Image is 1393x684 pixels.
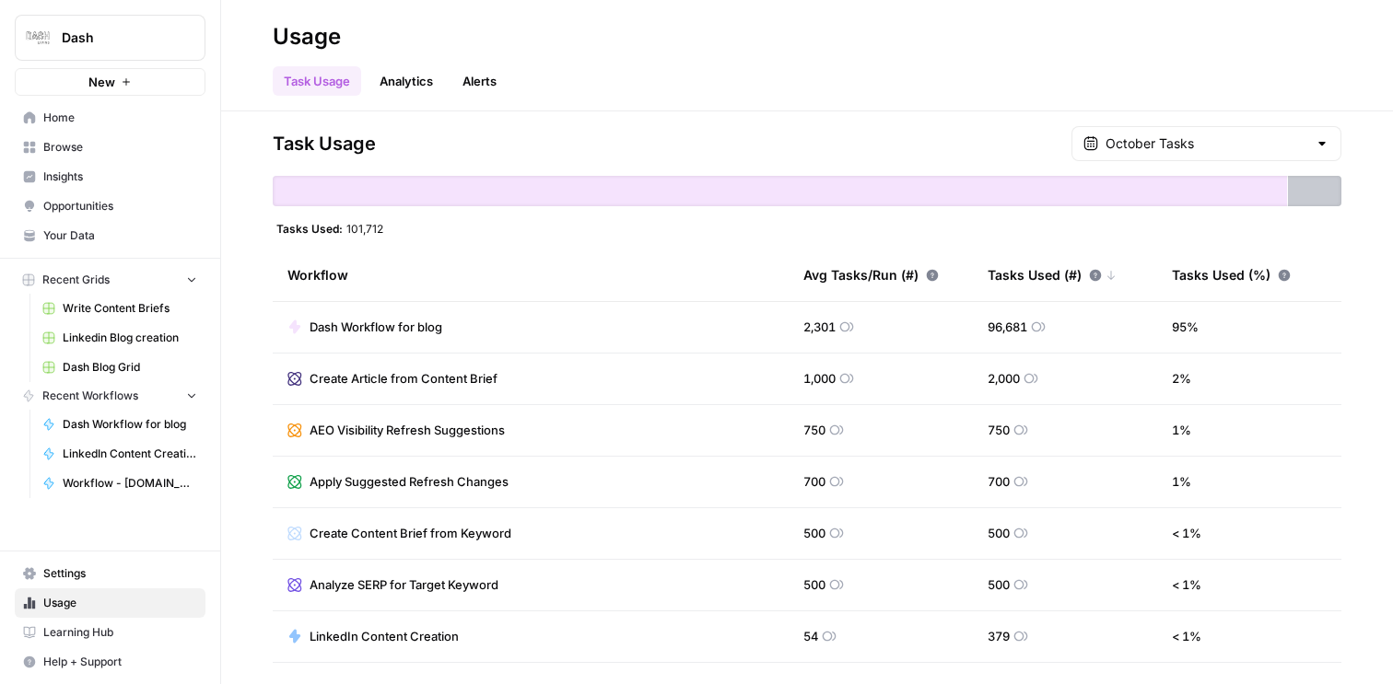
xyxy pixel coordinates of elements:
[34,469,205,498] a: Workflow - [DOMAIN_NAME] Blog
[43,624,197,641] span: Learning Hub
[15,103,205,133] a: Home
[34,353,205,382] a: Dash Blog Grid
[273,22,341,52] div: Usage
[273,131,376,157] span: Task Usage
[43,198,197,214] span: Opportunities
[1172,575,1201,594] span: < 1 %
[1106,134,1307,153] input: October Tasks
[15,266,205,294] button: Recent Grids
[15,221,205,250] a: Your Data
[988,575,1010,594] span: 500
[803,627,818,645] span: 54
[15,382,205,410] button: Recent Workflows
[803,575,825,594] span: 500
[43,139,197,156] span: Browse
[63,475,197,492] span: Workflow - [DOMAIN_NAME] Blog
[988,524,1010,542] span: 500
[88,73,115,91] span: New
[803,472,825,491] span: 700
[15,133,205,162] a: Browse
[15,559,205,588] a: Settings
[15,647,205,677] button: Help + Support
[34,294,205,323] a: Write Content Briefs
[803,318,836,336] span: 2,301
[287,250,774,301] div: Workflow
[803,524,825,542] span: 500
[273,66,361,96] a: Task Usage
[42,272,110,288] span: Recent Grids
[63,359,197,376] span: Dash Blog Grid
[803,250,939,301] div: Avg Tasks/Run (#)
[1172,318,1199,336] span: 95 %
[34,439,205,469] a: LinkedIn Content Creation
[276,221,343,236] span: Tasks Used:
[43,565,197,582] span: Settings
[63,446,197,462] span: LinkedIn Content Creation
[43,227,197,244] span: Your Data
[310,627,459,645] span: LinkedIn Content Creation
[15,162,205,191] a: Insights
[310,421,505,439] span: AEO Visibility Refresh Suggestions
[451,66,508,96] a: Alerts
[43,654,197,670] span: Help + Support
[62,29,173,47] span: Dash
[34,410,205,439] a: Dash Workflow for blog
[988,318,1027,336] span: 96,681
[310,472,509,491] span: Apply Suggested Refresh Changes
[310,318,442,336] span: Dash Workflow for blog
[988,250,1117,301] div: Tasks Used (#)
[15,68,205,96] button: New
[15,618,205,647] a: Learning Hub
[43,595,197,611] span: Usage
[21,21,54,54] img: Dash Logo
[63,330,197,346] span: Linkedin Blog creation
[42,388,138,404] span: Recent Workflows
[15,191,205,221] a: Opportunities
[369,66,444,96] a: Analytics
[15,588,205,618] a: Usage
[1172,421,1191,439] span: 1 %
[310,524,511,542] span: Create Content Brief from Keyword
[803,421,825,439] span: 750
[988,472,1010,491] span: 700
[1172,250,1291,301] div: Tasks Used (%)
[1172,472,1191,491] span: 1 %
[310,575,498,594] span: Analyze SERP for Target Keyword
[63,300,197,317] span: Write Content Briefs
[346,221,383,236] span: 101,712
[287,627,459,645] a: LinkedIn Content Creation
[803,369,836,388] span: 1,000
[988,369,1020,388] span: 2,000
[287,318,442,336] a: Dash Workflow for blog
[34,323,205,353] a: Linkedin Blog creation
[63,416,197,433] span: Dash Workflow for blog
[43,110,197,126] span: Home
[988,627,1010,645] span: 379
[1172,524,1201,542] span: < 1 %
[1172,369,1191,388] span: 2 %
[988,421,1010,439] span: 750
[15,15,205,61] button: Workspace: Dash
[1172,627,1201,645] span: < 1 %
[310,369,497,388] span: Create Article from Content Brief
[43,168,197,185] span: Insights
